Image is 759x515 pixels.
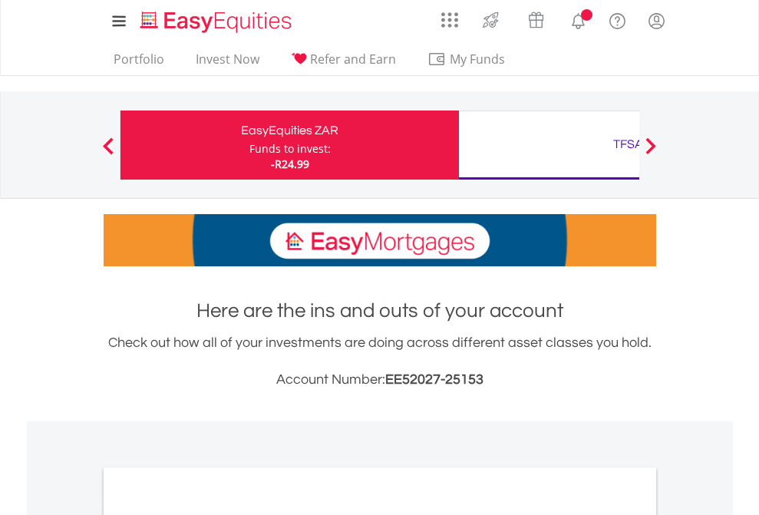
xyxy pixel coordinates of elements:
img: EasyEquities_Logo.png [137,9,298,35]
img: thrive-v2.svg [478,8,503,32]
img: vouchers-v2.svg [523,8,549,32]
h3: Account Number: [104,369,656,391]
span: -R24.99 [271,157,309,171]
a: Refer and Earn [285,51,402,75]
button: Next [635,145,666,160]
a: AppsGrid [431,4,468,28]
div: Check out how all of your investments are doing across different asset classes you hold. [104,332,656,391]
a: My Profile [637,4,676,38]
span: My Funds [427,49,528,69]
a: Vouchers [513,4,559,32]
h1: Here are the ins and outs of your account [104,297,656,325]
div: Funds to invest: [249,141,331,157]
span: Refer and Earn [310,51,396,68]
img: EasyMortage Promotion Banner [104,214,656,266]
span: EE52027-25153 [385,372,483,387]
div: EasyEquities ZAR [130,120,450,141]
a: Portfolio [107,51,170,75]
a: FAQ's and Support [598,4,637,35]
a: Invest Now [190,51,266,75]
button: Previous [93,145,124,160]
img: grid-menu-icon.svg [441,12,458,28]
a: Notifications [559,4,598,35]
a: Home page [134,4,298,35]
